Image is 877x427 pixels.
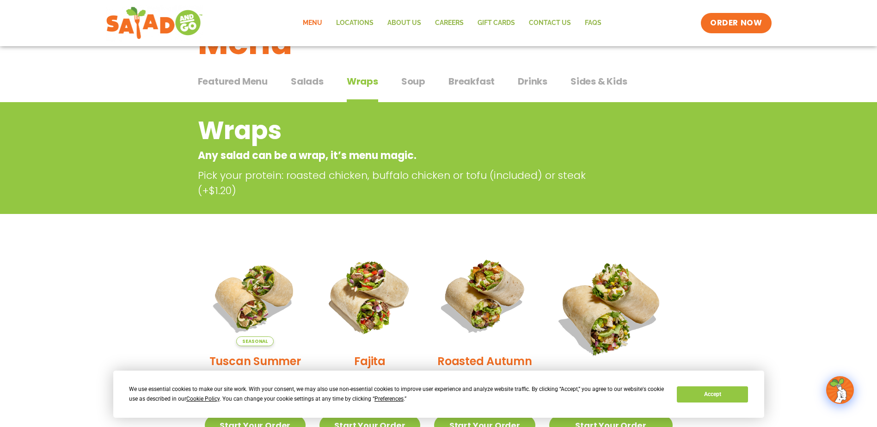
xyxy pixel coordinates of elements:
span: Soup [401,74,425,88]
span: Drinks [518,74,547,88]
div: Tabbed content [198,71,680,103]
h2: Fajita [354,353,386,369]
span: Breakfast [448,74,495,88]
h2: Roasted Autumn [437,353,532,369]
img: Product photo for Tuscan Summer Wrap [205,245,306,346]
a: About Us [380,12,428,34]
span: Salads [291,74,324,88]
div: Cookie Consent Prompt [113,371,764,418]
a: Menu [296,12,329,34]
span: Cookie Policy [186,396,220,402]
a: Contact Us [522,12,578,34]
span: Wraps [347,74,378,88]
p: Any salad can be a wrap, it’s menu magic. [198,148,605,163]
span: ORDER NOW [710,18,762,29]
span: Sides & Kids [570,74,627,88]
img: wpChatIcon [827,377,853,403]
a: FAQs [578,12,608,34]
p: Pick your protein: roasted chicken, buffalo chicken or tofu (included) or steak (+$1.20) [198,168,609,198]
button: Accept [677,386,748,403]
span: Preferences [374,396,404,402]
span: Seasonal [236,336,274,346]
img: Product photo for BBQ Ranch Wrap [549,245,673,369]
a: GIFT CARDS [471,12,522,34]
img: Product photo for Roasted Autumn Wrap [434,245,535,346]
img: Product photo for Fajita Wrap [319,245,420,346]
img: new-SAG-logo-768×292 [106,5,203,42]
h2: Wraps [198,112,605,149]
a: ORDER NOW [701,13,771,33]
nav: Menu [296,12,608,34]
h2: Tuscan Summer Wrap [205,353,306,385]
span: Featured Menu [198,74,268,88]
div: We use essential cookies to make our site work. With your consent, we may also use non-essential ... [129,384,666,404]
a: Careers [428,12,471,34]
a: Locations [329,12,380,34]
